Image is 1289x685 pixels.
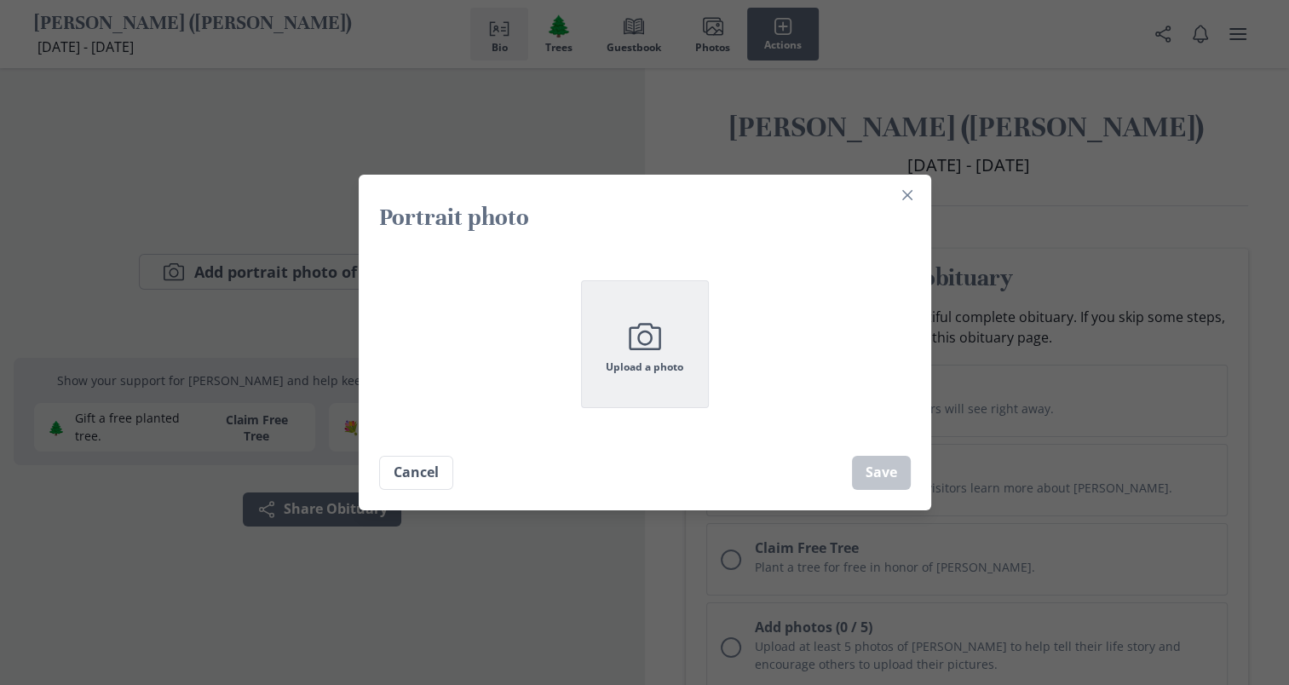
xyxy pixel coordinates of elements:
[894,181,921,209] button: Close
[379,202,911,233] h2: Portrait photo
[379,456,453,490] button: Cancel
[852,456,911,490] button: Save
[606,361,683,373] span: Upload a photo
[581,280,709,408] button: Upload a photo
